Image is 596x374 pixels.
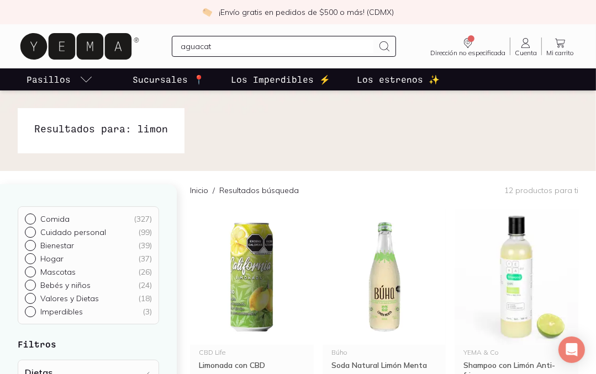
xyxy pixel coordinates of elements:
[542,36,578,56] a: Mi carrito
[455,209,578,345] img: Botella de 500 ml de shampoo con limón y enriquecido con extracto de vainilla, en un baño aumenta...
[430,50,505,56] span: Dirección no especificada
[40,254,64,264] p: Hogar
[40,214,70,224] p: Comida
[219,7,394,18] p: ¡Envío gratis en pedidos de $500 o más! (CDMX)
[40,227,106,237] p: Cuidado personal
[138,280,152,290] div: ( 24 )
[181,40,373,53] input: Busca los mejores productos
[190,185,208,195] a: Inicio
[463,349,569,356] div: YEMA & Co
[40,280,91,290] p: Bebés y niños
[504,185,578,195] p: 12 productos para ti
[24,68,95,90] a: pasillo-todos-link
[138,254,152,264] div: ( 37 )
[199,349,305,356] div: CBD Life
[515,50,537,56] span: Cuenta
[231,73,330,86] p: Los Imperdibles ⚡️
[143,307,152,317] div: ( 3 )
[18,339,56,349] strong: Filtros
[40,307,83,317] p: Imperdibles
[40,241,74,250] p: Bienestar
[134,214,152,224] div: ( 327 )
[355,68,442,90] a: Los estrenos ✨
[138,227,152,237] div: ( 99 )
[219,185,299,196] p: Resultados búsqueda
[40,267,76,277] p: Mascotas
[208,185,219,196] span: /
[190,209,314,345] img: Limonada con CBD
[138,293,152,303] div: ( 18 )
[130,68,207,90] a: Sucursales 📍
[229,68,333,90] a: Los Imperdibles ⚡️
[357,73,440,86] p: Los estrenos ✨
[40,293,99,303] p: Valores y Dietas
[202,7,212,17] img: check
[426,36,510,56] a: Dirección no especificada
[34,121,168,136] h1: Resultados para: limon
[323,209,446,345] img: Soda Natural Limón Menta Buho
[133,73,204,86] p: Sucursales 📍
[510,36,541,56] a: Cuenta
[138,241,152,250] div: ( 39 )
[138,267,152,277] div: ( 26 )
[558,336,585,363] div: Open Intercom Messenger
[331,349,437,356] div: Búho
[27,73,71,86] p: Pasillos
[546,50,574,56] span: Mi carrito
